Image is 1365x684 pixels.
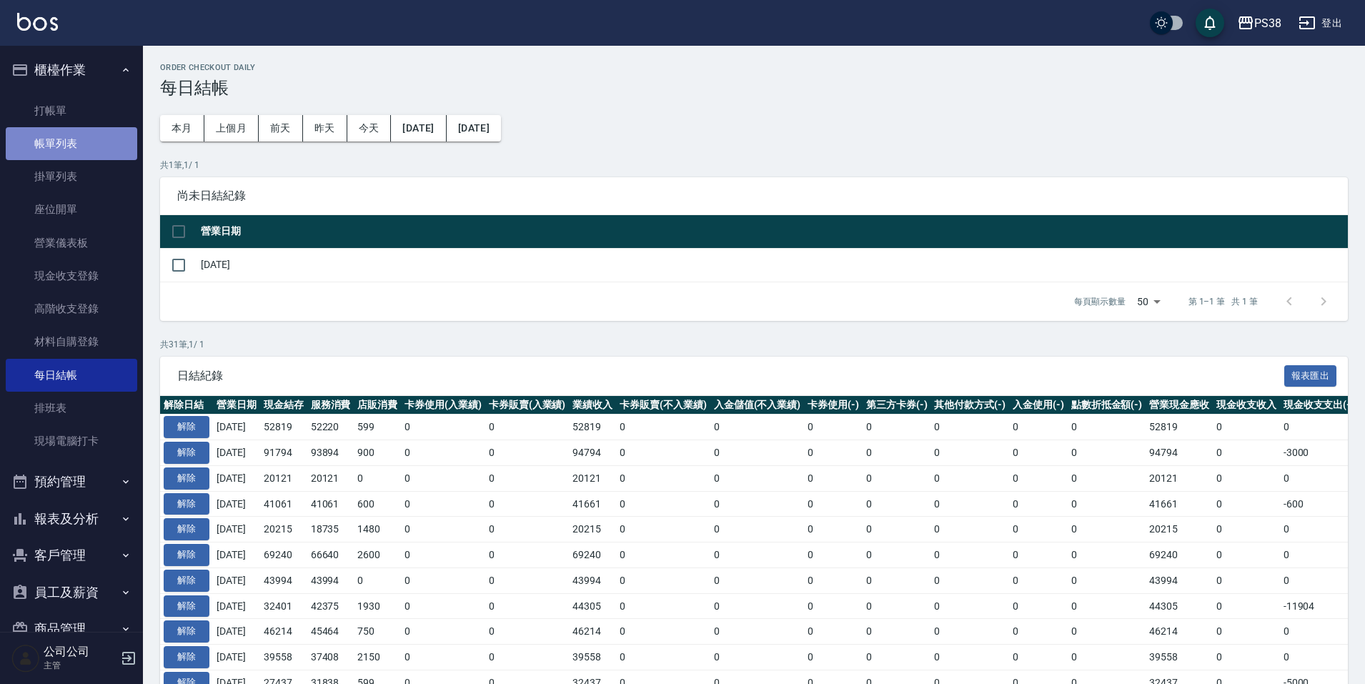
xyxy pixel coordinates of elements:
a: 現場電腦打卡 [6,425,137,457]
td: 42375 [307,593,354,619]
td: 93894 [307,440,354,466]
td: 0 [804,415,863,440]
td: [DATE] [213,619,260,645]
a: 材料自購登錄 [6,325,137,358]
button: 員工及薪資 [6,574,137,611]
button: 客戶管理 [6,537,137,574]
h3: 每日結帳 [160,78,1348,98]
td: 43994 [307,567,354,593]
td: 0 [804,440,863,466]
td: [DATE] [213,491,260,517]
td: 69240 [260,542,307,568]
td: 0 [1009,465,1068,491]
td: 0 [863,465,931,491]
p: 主管 [44,659,116,672]
td: 0 [401,619,485,645]
td: 20121 [307,465,354,491]
td: 0 [1068,465,1146,491]
td: 0 [1009,567,1068,593]
td: 0 [401,440,485,466]
td: [DATE] [213,440,260,466]
td: 0 [930,465,1009,491]
td: 0 [616,645,710,670]
button: 預約管理 [6,463,137,500]
button: 解除 [164,467,209,490]
td: 0 [485,440,570,466]
th: 營業現金應收 [1146,396,1213,415]
img: Person [11,644,40,673]
td: 0 [1009,542,1068,568]
span: 尚未日結紀錄 [177,189,1331,203]
td: 52819 [260,415,307,440]
a: 帳單列表 [6,127,137,160]
th: 點數折抵金額(-) [1068,396,1146,415]
td: 20215 [260,517,307,542]
th: 服務消費 [307,396,354,415]
td: 69240 [569,542,616,568]
td: 0 [1280,415,1359,440]
div: 50 [1131,282,1166,321]
td: [DATE] [213,567,260,593]
td: 0 [863,440,931,466]
a: 打帳單 [6,94,137,127]
td: 0 [863,415,931,440]
td: 0 [863,645,931,670]
td: 52819 [569,415,616,440]
td: 0 [1280,517,1359,542]
button: PS38 [1231,9,1287,38]
td: 20121 [260,465,307,491]
td: 0 [616,593,710,619]
button: 昨天 [303,115,347,142]
td: 0 [710,645,805,670]
td: 0 [1280,567,1359,593]
td: 52220 [307,415,354,440]
td: 0 [930,415,1009,440]
th: 第三方卡券(-) [863,396,931,415]
span: 日結紀錄 [177,369,1284,383]
th: 入金使用(-) [1009,396,1068,415]
td: 20121 [1146,465,1213,491]
td: 0 [616,619,710,645]
a: 報表匯出 [1284,368,1337,382]
td: 46214 [569,619,616,645]
button: 櫃檯作業 [6,51,137,89]
td: 43994 [260,567,307,593]
td: 0 [485,567,570,593]
td: 0 [863,491,931,517]
td: 0 [863,567,931,593]
td: 0 [485,415,570,440]
td: 41661 [569,491,616,517]
td: 0 [1213,440,1280,466]
th: 其他付款方式(-) [930,396,1009,415]
td: 0 [1213,567,1280,593]
td: 39558 [1146,645,1213,670]
td: 0 [804,517,863,542]
td: 0 [616,517,710,542]
button: 解除 [164,442,209,464]
a: 高階收支登錄 [6,292,137,325]
td: 0 [710,593,805,619]
td: -3000 [1280,440,1359,466]
button: 解除 [164,416,209,438]
td: 0 [710,567,805,593]
td: 37408 [307,645,354,670]
td: 0 [616,415,710,440]
a: 每日結帳 [6,359,137,392]
td: 45464 [307,619,354,645]
td: 0 [1009,619,1068,645]
td: 0 [485,593,570,619]
td: 0 [485,465,570,491]
td: 0 [804,491,863,517]
td: 1930 [354,593,401,619]
td: 0 [1213,491,1280,517]
td: 20215 [1146,517,1213,542]
td: 0 [930,619,1009,645]
td: 0 [1213,619,1280,645]
td: 0 [710,465,805,491]
a: 營業儀表板 [6,227,137,259]
td: 0 [485,517,570,542]
td: [DATE] [213,465,260,491]
td: 0 [804,619,863,645]
td: 0 [710,491,805,517]
td: 0 [354,465,401,491]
